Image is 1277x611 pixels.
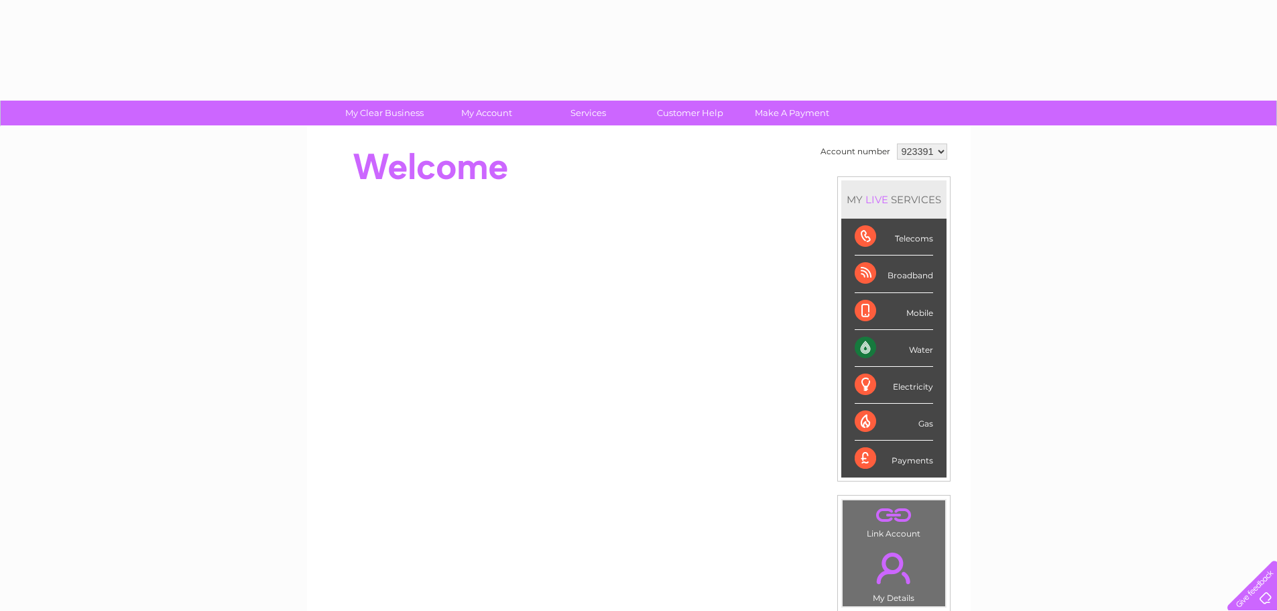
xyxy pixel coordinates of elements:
[817,140,894,163] td: Account number
[855,330,933,367] div: Water
[855,404,933,441] div: Gas
[635,101,745,125] a: Customer Help
[841,180,947,219] div: MY SERVICES
[329,101,440,125] a: My Clear Business
[431,101,542,125] a: My Account
[842,541,946,607] td: My Details
[846,545,942,592] a: .
[842,500,946,542] td: Link Account
[863,193,891,206] div: LIVE
[855,219,933,256] div: Telecoms
[855,256,933,292] div: Broadband
[846,504,942,527] a: .
[533,101,644,125] a: Services
[737,101,847,125] a: Make A Payment
[855,367,933,404] div: Electricity
[855,293,933,330] div: Mobile
[855,441,933,477] div: Payments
